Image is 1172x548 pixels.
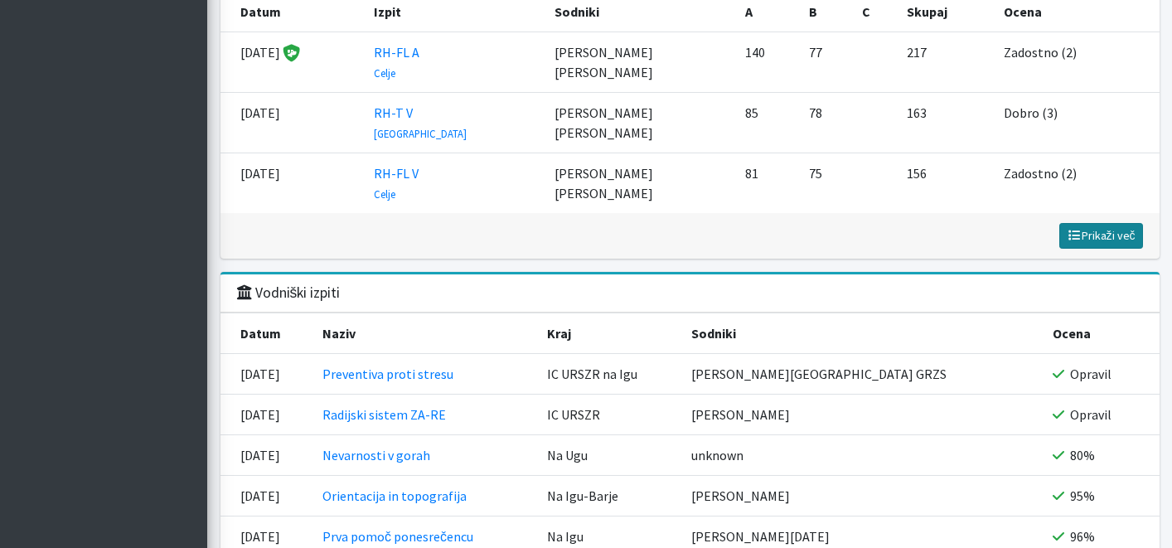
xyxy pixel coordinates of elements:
[681,395,1043,435] td: [PERSON_NAME]
[1070,406,1111,423] span: Opravil
[681,313,1043,354] th: Sodniki
[994,93,1159,153] td: Dobro (3)
[1043,313,1160,354] th: Ocena
[280,46,300,61] span: Značko je podelil sodnik Mateja Nolimal.
[994,32,1159,93] td: Zadostno (2)
[220,32,364,93] td: [DATE]
[374,165,419,201] a: RH-FL V Celje
[220,476,313,516] td: [DATE]
[537,354,682,395] td: IC URSZR na Igu
[322,406,446,423] a: Radijski sistem ZA-RE
[897,93,994,153] td: 163
[735,153,799,214] td: 81
[1067,228,1136,243] span: Prikaži več
[799,153,852,214] td: 75
[735,93,799,153] td: 85
[374,104,467,141] a: RH-T V [GEOGRAPHIC_DATA]
[681,354,1043,395] td: [PERSON_NAME][GEOGRAPHIC_DATA] GRZS
[545,32,734,93] td: [PERSON_NAME] [PERSON_NAME]
[374,66,395,80] small: Celje
[220,354,313,395] td: [DATE]
[545,93,734,153] td: [PERSON_NAME] [PERSON_NAME]
[322,447,430,463] a: Nevarnosti v gorah
[322,528,473,545] a: Prva pomoč ponesrečencu
[322,366,453,382] a: Preventiva proti stresu
[799,32,852,93] td: 77
[220,313,313,354] th: Datum
[799,93,852,153] td: 78
[994,153,1159,214] td: Zadostno (2)
[237,284,341,302] h3: Vodniški izpiti
[897,153,994,214] td: 156
[681,435,1043,476] td: unknown
[681,476,1043,516] td: [PERSON_NAME]
[322,487,467,504] a: Orientacija in topografija
[1070,366,1111,382] span: Opravil
[1059,223,1143,249] button: Prikaži več
[220,153,364,214] td: [DATE]
[537,435,682,476] td: Na Ugu
[537,476,682,516] td: Na Igu-Barje
[374,127,467,140] small: [GEOGRAPHIC_DATA]
[897,32,994,93] td: 217
[735,32,799,93] td: 140
[220,395,313,435] td: [DATE]
[220,435,313,476] td: [DATE]
[537,313,682,354] th: Kraj
[374,44,419,80] a: RH-FL A Celje
[312,313,536,354] th: Naziv
[1070,487,1095,504] span: 95%
[537,395,682,435] td: IC URSZR
[374,187,395,201] small: Celje
[545,153,734,214] td: [PERSON_NAME] [PERSON_NAME]
[220,93,364,153] td: [DATE]
[1070,528,1095,545] span: 96%
[1070,447,1095,463] span: 80%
